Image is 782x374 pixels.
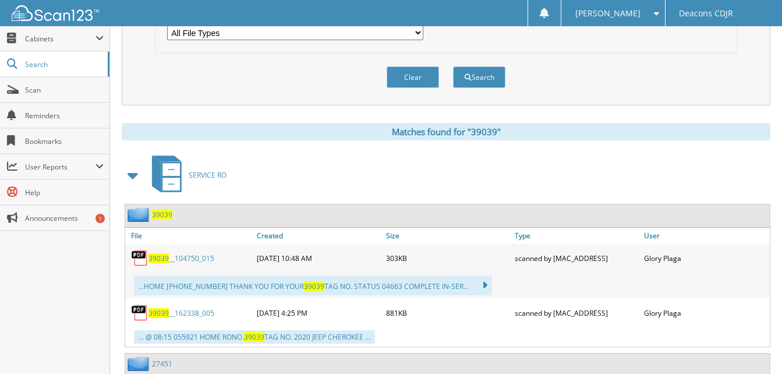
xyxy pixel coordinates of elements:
[131,249,148,267] img: PDF.png
[25,188,104,197] span: Help
[512,301,641,324] div: scanned by [MAC_ADDRESS]
[152,359,172,369] a: 27451
[95,214,105,223] div: 1
[679,10,733,17] span: Deacons CDJR
[148,308,214,318] a: 39039__162338_005
[244,332,264,342] span: 39039
[25,213,104,223] span: Announcements
[125,228,254,244] a: File
[134,330,375,344] div: ... @ 08:15 055921 HOME RONO. TAG NO. 2020 JEEP CHEROKEE ...
[641,228,770,244] a: User
[148,253,169,263] span: 39039
[383,228,512,244] a: Size
[453,66,505,88] button: Search
[304,281,324,291] span: 39039
[152,210,172,220] a: 39039
[387,66,439,88] button: Clear
[254,228,383,244] a: Created
[134,276,492,295] div: ...HOME [PHONE_NUMBER] THANK YOU FOR YOUR TAG NO. STATUS 04663 COMPLETE IN-SER...
[145,152,227,198] a: SERVICE RO
[512,228,641,244] a: Type
[128,207,152,222] img: folder2.png
[383,301,512,324] div: 881KB
[641,301,770,324] div: Glory Plaga
[25,85,104,95] span: Scan
[122,123,770,140] div: Matches found for "39039"
[128,357,152,371] img: folder2.png
[254,301,383,324] div: [DATE] 4:25 PM
[641,246,770,270] div: Glory Plaga
[25,111,104,121] span: Reminders
[148,308,169,318] span: 39039
[383,246,512,270] div: 303KB
[25,59,102,69] span: Search
[25,162,95,172] span: User Reports
[189,170,227,180] span: SERVICE RO
[254,246,383,270] div: [DATE] 10:48 AM
[25,136,104,146] span: Bookmarks
[131,304,148,322] img: PDF.png
[512,246,641,270] div: scanned by [MAC_ADDRESS]
[12,5,99,21] img: scan123-logo-white.svg
[148,253,214,263] a: 39039__104750_015
[25,34,95,44] span: Cabinets
[575,10,641,17] span: [PERSON_NAME]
